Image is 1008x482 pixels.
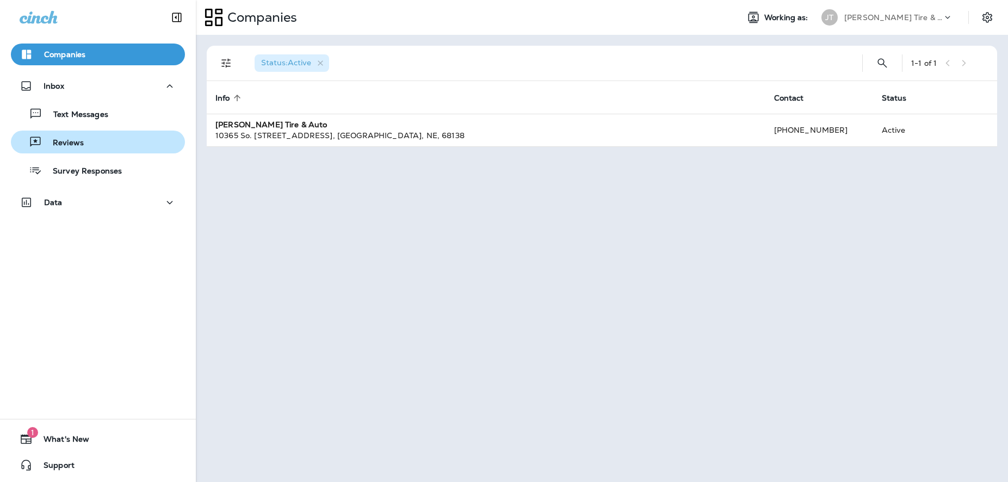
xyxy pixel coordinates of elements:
[215,130,757,141] div: 10365 So. [STREET_ADDRESS] , [GEOGRAPHIC_DATA] , NE , 68138
[873,114,942,146] td: Active
[215,94,230,103] span: Info
[765,114,873,146] td: [PHONE_NUMBER]
[911,59,937,67] div: 1 - 1 of 1
[44,50,85,59] p: Companies
[882,94,907,103] span: Status
[44,198,63,207] p: Data
[11,75,185,97] button: Inbox
[11,191,185,213] button: Data
[11,44,185,65] button: Companies
[11,454,185,476] button: Support
[11,131,185,153] button: Reviews
[844,13,942,22] p: [PERSON_NAME] Tire & Auto
[774,93,818,103] span: Contact
[42,138,84,149] p: Reviews
[821,9,838,26] div: JT
[215,93,244,103] span: Info
[255,54,329,72] div: Status:Active
[871,52,893,74] button: Search Companies
[27,427,38,438] span: 1
[33,435,89,448] span: What's New
[42,166,122,177] p: Survey Responses
[764,13,811,22] span: Working as:
[42,110,108,120] p: Text Messages
[882,93,921,103] span: Status
[215,52,237,74] button: Filters
[978,8,997,27] button: Settings
[44,82,64,90] p: Inbox
[774,94,804,103] span: Contact
[11,102,185,125] button: Text Messages
[11,159,185,182] button: Survey Responses
[261,58,311,67] span: Status : Active
[215,120,327,129] strong: [PERSON_NAME] Tire & Auto
[11,428,185,450] button: 1What's New
[33,461,75,474] span: Support
[162,7,192,28] button: Collapse Sidebar
[223,9,297,26] p: Companies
